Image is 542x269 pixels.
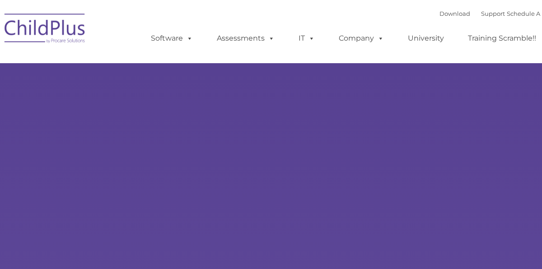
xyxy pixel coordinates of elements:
[290,29,324,47] a: IT
[208,29,284,47] a: Assessments
[439,10,470,17] a: Download
[481,10,505,17] a: Support
[142,29,202,47] a: Software
[399,29,453,47] a: University
[330,29,393,47] a: Company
